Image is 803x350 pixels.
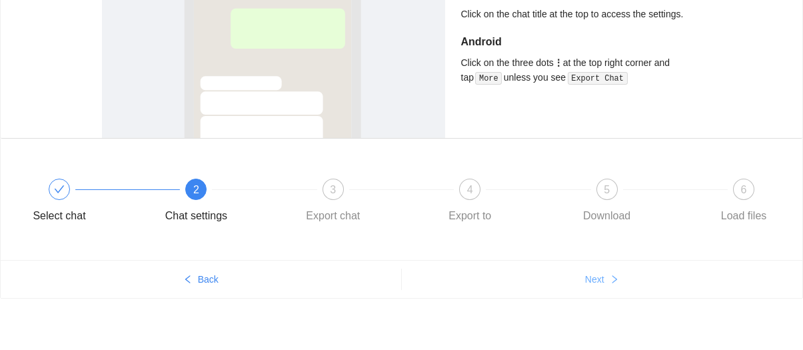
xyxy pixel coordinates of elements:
div: Click on the chat title at the top to access the settings. [461,7,702,21]
span: right [610,275,619,285]
span: 4 [467,184,473,195]
span: 2 [193,184,199,195]
div: Export chat [306,205,360,227]
div: Download [583,205,630,227]
div: 2Chat settings [157,179,294,227]
span: 3 [330,184,336,195]
span: Back [198,272,219,287]
span: Next [585,272,604,287]
h5: Android [461,34,702,50]
div: Select chat [21,179,157,227]
div: Select chat [33,205,85,227]
div: Click on the three dots at the top right corner and tap unless you see [461,55,702,85]
div: Load files [721,205,767,227]
button: Nextright [402,269,803,290]
span: check [54,184,65,195]
span: 5 [604,184,610,195]
span: left [183,275,193,285]
b: ⋮ [554,57,563,68]
div: 5Download [568,179,705,227]
code: More [475,72,502,85]
div: 3Export chat [295,179,431,227]
div: 6Load files [705,179,782,227]
div: Chat settings [165,205,227,227]
div: 4Export to [431,179,568,227]
div: Export to [448,205,491,227]
span: 6 [741,184,747,195]
code: Export Chat [568,72,628,85]
button: leftBack [1,269,401,290]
